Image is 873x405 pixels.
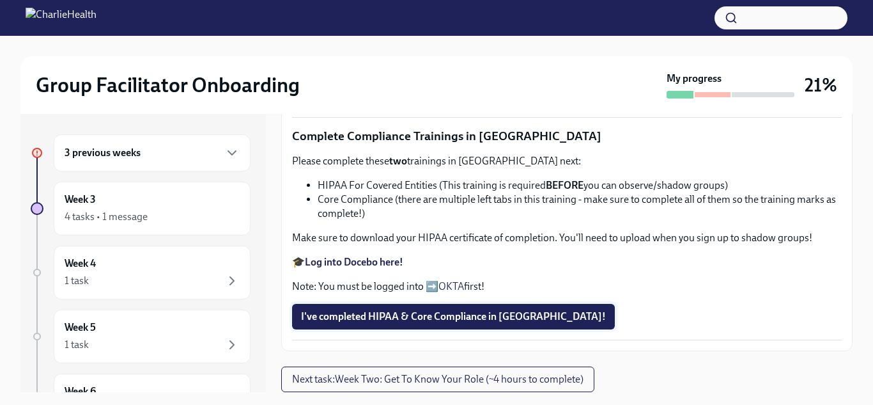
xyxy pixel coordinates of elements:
span: I've completed HIPAA & Core Compliance in [GEOGRAPHIC_DATA]! [301,310,606,323]
a: Week 51 task [31,310,251,363]
a: Log into Docebo here! [305,256,403,268]
div: 4 tasks • 1 message [65,210,148,224]
p: Make sure to download your HIPAA certificate of completion. You'll need to upload when you sign u... [292,231,842,245]
strong: BEFORE [546,179,583,191]
h3: 21% [805,74,837,97]
a: Week 34 tasks • 1 message [31,182,251,235]
p: Complete Compliance Trainings in [GEOGRAPHIC_DATA] [292,128,842,145]
p: Note: You must be logged into ➡️ first! [292,280,842,294]
h6: Week 4 [65,257,96,271]
p: 🎓 [292,255,842,269]
div: 3 previous weeks [54,134,251,171]
span: Next task : Week Two: Get To Know Your Role (~4 hours to complete) [292,373,583,386]
h6: Week 3 [65,193,96,207]
strong: My progress [667,72,722,86]
button: I've completed HIPAA & Core Compliance in [GEOGRAPHIC_DATA]! [292,304,615,330]
li: Core Compliance (there are multiple left tabs in this training - make sure to complete all of the... [318,193,842,221]
img: CharlieHealth [26,8,97,28]
h6: 3 previous weeks [65,146,141,160]
strong: two [389,155,407,167]
p: Please complete these trainings in [GEOGRAPHIC_DATA] next: [292,154,842,168]
div: 1 task [65,338,89,352]
h6: Week 6 [65,385,96,399]
h2: Group Facilitator Onboarding [36,72,300,98]
div: 1 task [65,274,89,288]
a: Week 41 task [31,246,251,299]
li: HIPAA For Covered Entities (This training is required you can observe/shadow groups) [318,179,842,193]
button: Next task:Week Two: Get To Know Your Role (~4 hours to complete) [281,367,594,392]
a: OKTA [438,280,464,292]
h6: Week 5 [65,321,96,335]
